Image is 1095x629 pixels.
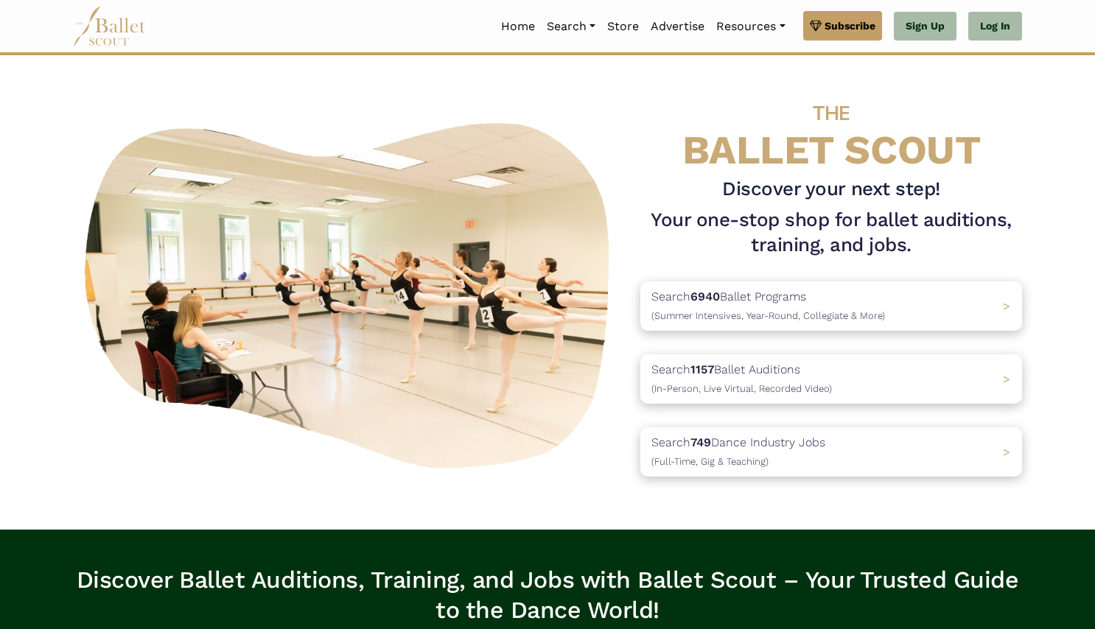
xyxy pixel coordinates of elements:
b: 749 [690,435,711,449]
h1: Your one-stop shop for ballet auditions, training, and jobs. [640,208,1022,258]
span: Subscribe [825,18,875,34]
p: Search Ballet Programs [651,287,885,325]
span: (Summer Intensives, Year-Round, Collegiate & More) [651,310,885,321]
a: Resources [710,11,791,42]
a: Sign Up [894,12,956,41]
img: A group of ballerinas talking to each other in a ballet studio [73,107,629,477]
span: (In-Person, Live Virtual, Recorded Video) [651,383,832,394]
b: 6940 [690,289,720,303]
span: THE [813,101,850,125]
a: Log In [968,12,1022,41]
span: > [1003,372,1010,386]
span: > [1003,445,1010,459]
span: (Full-Time, Gig & Teaching) [651,456,769,467]
p: Search Dance Industry Jobs [651,433,825,471]
h3: Discover Ballet Auditions, Training, and Jobs with Ballet Scout – Your Trusted Guide to the Dance... [73,565,1022,626]
a: Search749Dance Industry Jobs(Full-Time, Gig & Teaching) > [640,427,1022,477]
a: Store [601,11,645,42]
a: Home [495,11,541,42]
a: Advertise [645,11,710,42]
span: > [1003,299,1010,313]
p: Search Ballet Auditions [651,360,832,398]
h4: BALLET SCOUT [640,85,1022,171]
a: Search [541,11,601,42]
a: Search6940Ballet Programs(Summer Intensives, Year-Round, Collegiate & More)> [640,281,1022,331]
h3: Discover your next step! [640,177,1022,202]
b: 1157 [690,362,714,376]
a: Subscribe [803,11,882,41]
a: Search1157Ballet Auditions(In-Person, Live Virtual, Recorded Video) > [640,354,1022,404]
img: gem.svg [810,18,822,34]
